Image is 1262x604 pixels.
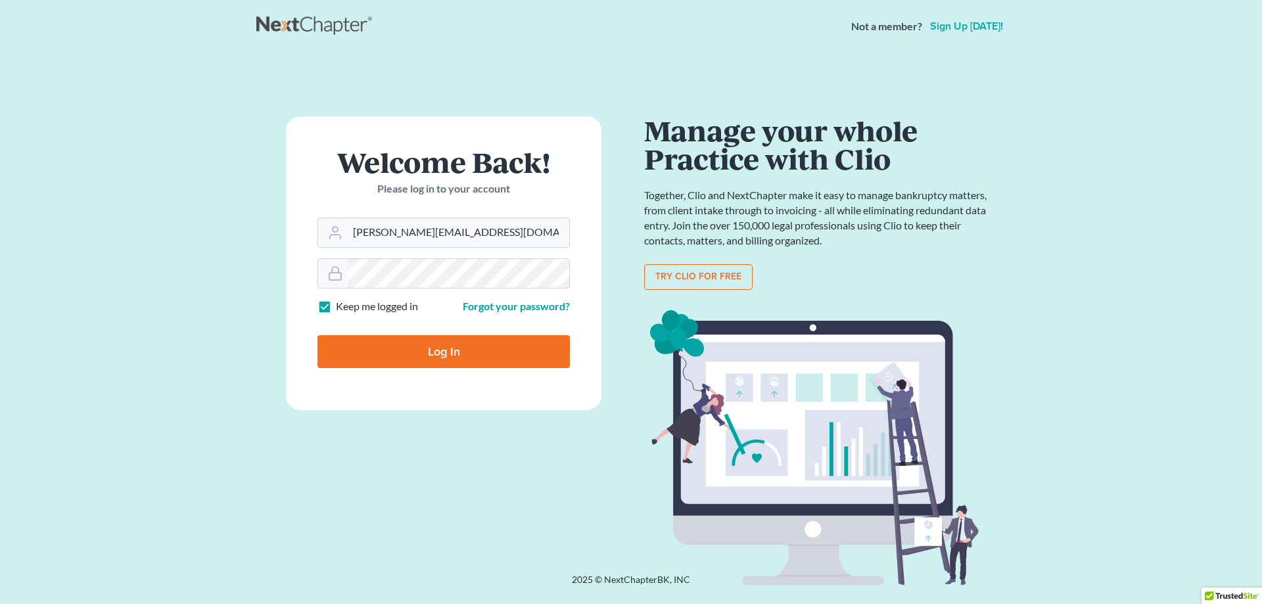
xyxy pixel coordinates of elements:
[336,299,418,314] label: Keep me logged in
[644,116,993,172] h1: Manage your whole Practice with Clio
[644,264,753,290] a: Try clio for free
[256,573,1006,597] div: 2025 © NextChapterBK, INC
[644,188,993,248] p: Together, Clio and NextChapter make it easy to manage bankruptcy matters, from client intake thro...
[644,306,993,591] img: clio_bg-1f7fd5e12b4bb4ecf8b57ca1a7e67e4ff233b1f5529bdf2c1c242739b0445cb7.svg
[317,335,570,368] input: Log In
[348,218,569,247] input: Email Address
[927,21,1006,32] a: Sign up [DATE]!
[463,300,570,312] a: Forgot your password?
[317,148,570,176] h1: Welcome Back!
[851,19,922,34] strong: Not a member?
[317,181,570,197] p: Please log in to your account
